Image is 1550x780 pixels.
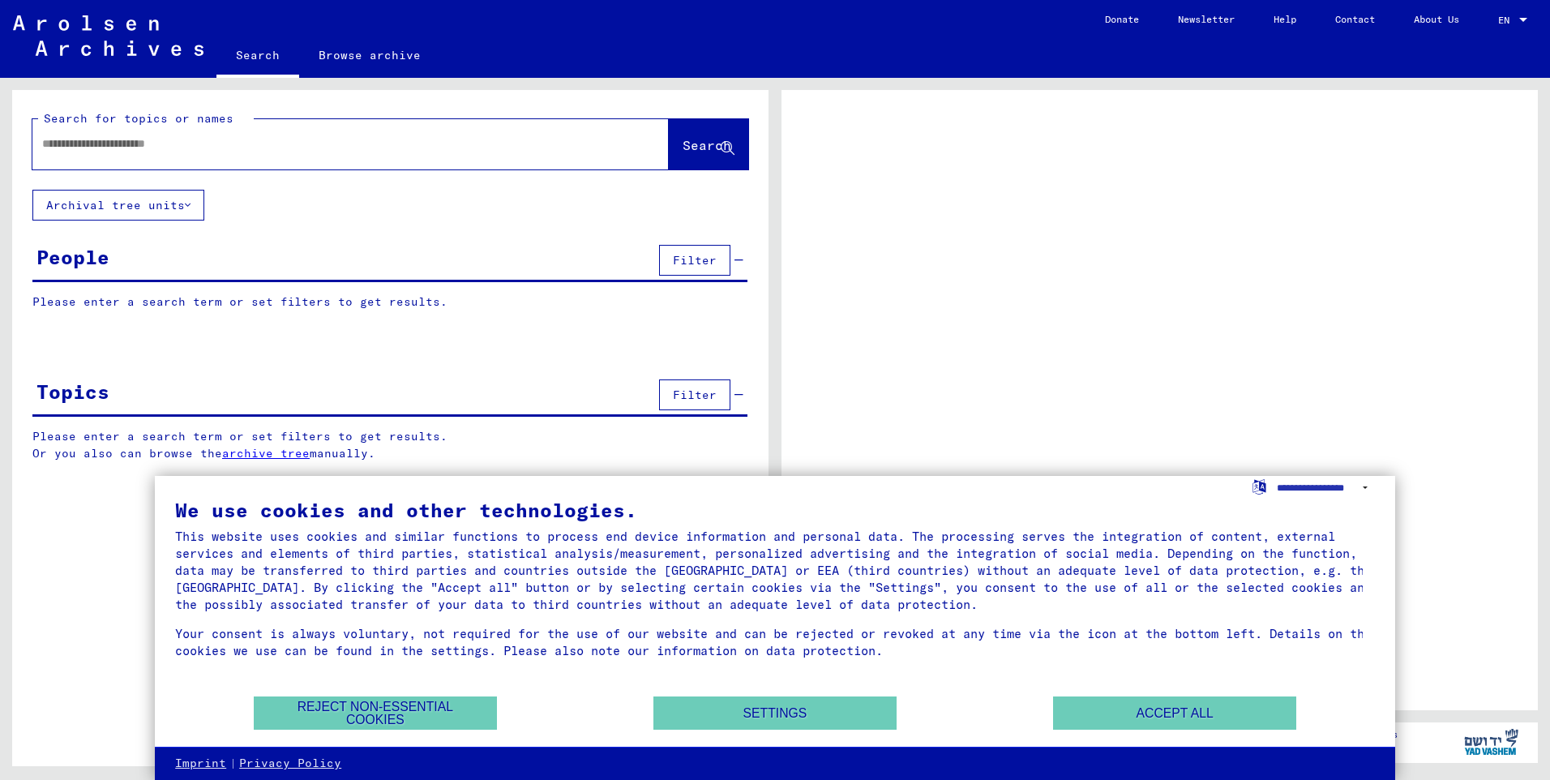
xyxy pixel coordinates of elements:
div: We use cookies and other technologies. [175,500,1375,520]
div: Topics [36,377,109,406]
div: This website uses cookies and similar functions to process end device information and personal da... [175,528,1375,613]
img: Arolsen_neg.svg [13,15,203,56]
img: yv_logo.png [1461,722,1522,762]
button: Filter [659,245,730,276]
button: Reject non-essential cookies [254,696,497,730]
span: Search [683,137,731,153]
a: Imprint [175,756,226,772]
a: Search [216,36,299,78]
a: Privacy Policy [239,756,341,772]
button: Archival tree units [32,190,204,221]
p: Please enter a search term or set filters to get results. [32,294,747,311]
div: People [36,242,109,272]
span: EN [1498,15,1516,26]
a: archive tree [222,446,310,461]
a: Browse archive [299,36,440,75]
p: Please enter a search term or set filters to get results. Or you also can browse the manually. [32,428,748,462]
button: Filter [659,379,730,410]
mat-label: Search for topics or names [44,111,233,126]
button: Search [669,119,748,169]
button: Settings [653,696,897,730]
button: Accept all [1053,696,1296,730]
div: Your consent is always voluntary, not required for the use of our website and can be rejected or ... [175,625,1375,659]
span: Filter [673,388,717,402]
span: Filter [673,253,717,268]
